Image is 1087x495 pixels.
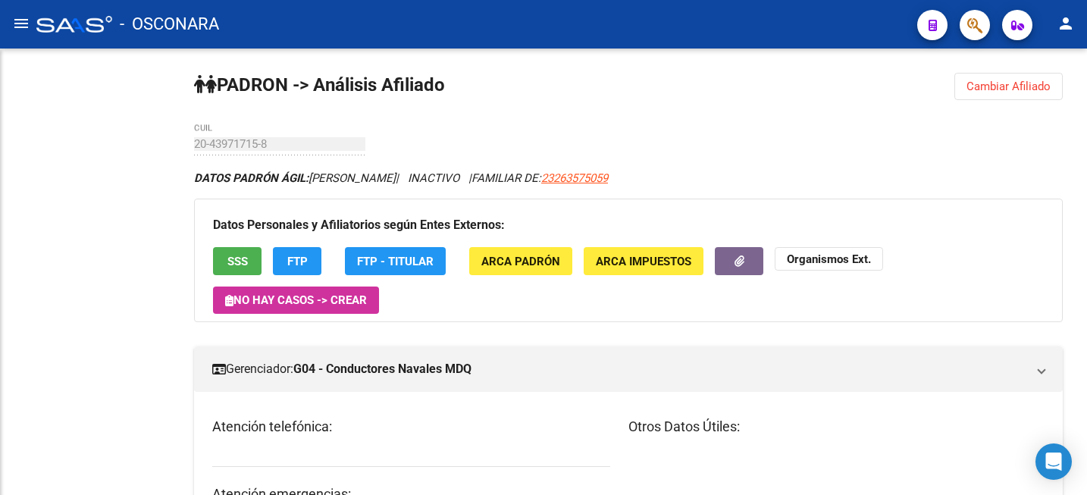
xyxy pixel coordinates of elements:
[194,171,396,185] span: [PERSON_NAME]
[213,215,1044,236] h3: Datos Personales y Afiliatorios según Entes Externos:
[213,247,262,275] button: SSS
[227,255,248,268] span: SSS
[954,73,1063,100] button: Cambiar Afiliado
[1057,14,1075,33] mat-icon: person
[212,416,610,437] h3: Atención telefónica:
[1035,443,1072,480] div: Open Intercom Messenger
[345,247,446,275] button: FTP - Titular
[194,171,608,185] i: | INACTIVO |
[471,171,608,185] span: FAMILIAR DE:
[787,252,871,266] strong: Organismos Ext.
[293,361,471,378] strong: G04 - Conductores Navales MDQ
[213,287,379,314] button: No hay casos -> Crear
[120,8,219,41] span: - OSCONARA
[287,255,308,268] span: FTP
[966,80,1051,93] span: Cambiar Afiliado
[775,247,883,271] button: Organismos Ext.
[469,247,572,275] button: ARCA Padrón
[541,171,608,185] span: 23263575059
[584,247,703,275] button: ARCA Impuestos
[194,171,309,185] strong: DATOS PADRÓN ÁGIL:
[212,361,1026,378] mat-panel-title: Gerenciador:
[481,255,560,268] span: ARCA Padrón
[357,255,434,268] span: FTP - Titular
[194,346,1063,392] mat-expansion-panel-header: Gerenciador:G04 - Conductores Navales MDQ
[273,247,321,275] button: FTP
[12,14,30,33] mat-icon: menu
[628,416,1045,437] h3: Otros Datos Útiles:
[596,255,691,268] span: ARCA Impuestos
[194,74,445,96] strong: PADRON -> Análisis Afiliado
[225,293,367,307] span: No hay casos -> Crear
